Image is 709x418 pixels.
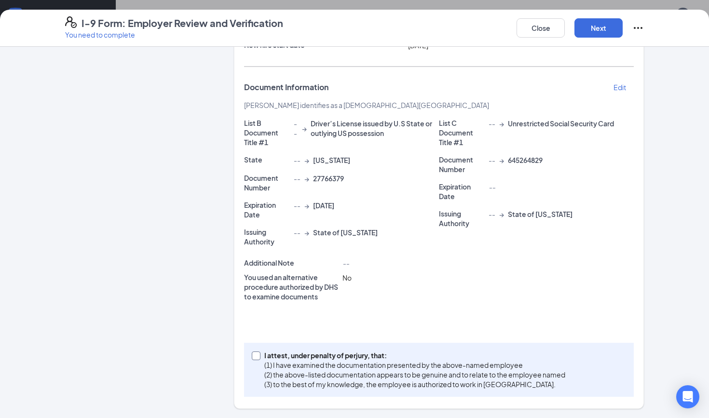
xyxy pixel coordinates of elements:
[489,119,495,128] span: --
[65,16,77,28] svg: FormI9EVerifyIcon
[342,259,349,268] span: --
[294,174,300,183] span: --
[313,228,378,237] span: State of [US_STATE]
[244,118,290,147] p: List B Document Title #1
[302,123,307,133] span: →
[264,379,565,389] p: (3) to the best of my knowledge, the employee is authorized to work in [GEOGRAPHIC_DATA].
[489,209,495,219] span: --
[304,228,309,237] span: →
[489,155,495,165] span: --
[499,119,504,128] span: →
[311,119,439,138] span: Driver’s License issued by U.S State or outlying US possession
[508,119,614,128] span: Unrestricted Social Security Card
[244,258,339,268] p: Additional Note
[244,227,290,246] p: Issuing Authority
[65,30,283,40] p: You need to complete
[676,385,699,408] div: Open Intercom Messenger
[508,155,543,165] span: 645264829
[244,82,328,92] span: Document Information
[294,201,300,210] span: --
[264,360,565,370] p: (1) I have examined the documentation presented by the above-named employee
[244,101,489,109] span: [PERSON_NAME] identifies as a [DEMOGRAPHIC_DATA][GEOGRAPHIC_DATA]
[264,370,565,379] p: (2) the above-listed documentation appears to be genuine and to relate to the employee named
[439,118,485,147] p: List C Document Title #1
[614,82,626,92] p: Edit
[439,155,485,174] p: Document Number
[489,183,495,191] span: --
[264,351,565,360] p: I attest, under penalty of perjury, that:
[82,16,283,30] h4: I-9 Form: Employer Review and Verification
[294,119,298,138] span: --
[313,155,350,165] span: [US_STATE]
[244,200,290,219] p: Expiration Date
[574,18,623,38] button: Next
[304,155,309,165] span: →
[244,173,290,192] p: Document Number
[632,22,644,34] svg: Ellipses
[517,18,565,38] button: Close
[304,174,309,183] span: →
[499,209,504,219] span: →
[244,272,339,301] p: You used an alternative procedure authorized by DHS to examine documents
[439,209,485,228] p: Issuing Authority
[294,155,300,165] span: --
[508,209,573,219] span: State of [US_STATE]
[294,228,300,237] span: --
[499,155,504,165] span: →
[313,174,344,183] span: 27766379
[439,182,485,201] p: Expiration Date
[304,201,309,210] span: →
[342,273,352,282] span: No
[313,201,334,210] span: [DATE]
[244,155,290,164] p: State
